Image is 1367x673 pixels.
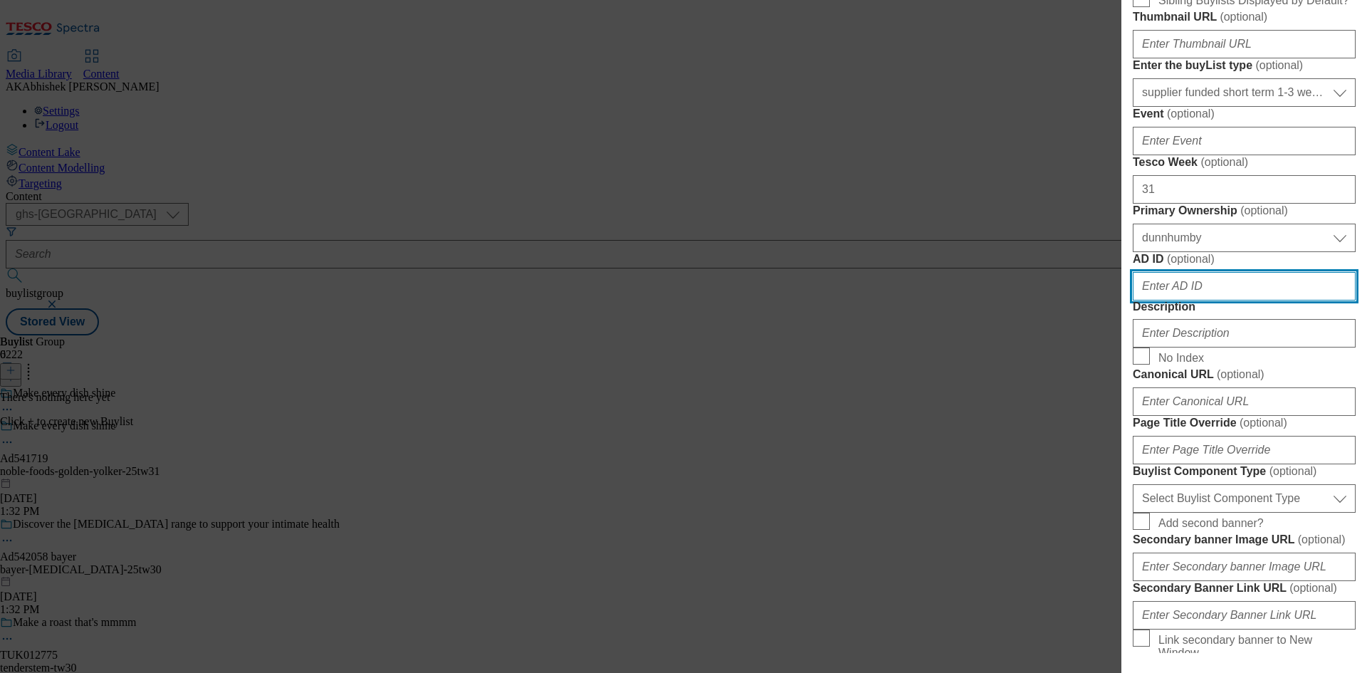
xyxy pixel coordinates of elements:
label: Primary Ownership [1133,204,1356,218]
input: Enter Canonical URL [1133,387,1356,416]
span: Add second banner? [1158,517,1264,530]
label: AD ID [1133,252,1356,266]
label: Enter the buyList type [1133,58,1356,73]
input: Enter Tesco Week [1133,175,1356,204]
span: ( optional ) [1298,533,1346,546]
span: ( optional ) [1240,417,1287,429]
span: ( optional ) [1240,204,1288,216]
label: Secondary banner Image URL [1133,533,1356,547]
label: Description [1133,301,1356,313]
span: No Index [1158,352,1204,365]
label: Page Title Override [1133,416,1356,430]
input: Enter AD ID [1133,272,1356,301]
label: Secondary Banner Link URL [1133,581,1356,595]
input: Enter Secondary banner Image URL [1133,553,1356,581]
span: ( optional ) [1167,253,1215,265]
input: Enter Description [1133,319,1356,348]
input: Enter Thumbnail URL [1133,30,1356,58]
input: Enter Event [1133,127,1356,155]
span: Link secondary banner to New Window [1158,634,1350,659]
label: Buylist Component Type [1133,464,1356,479]
input: Enter Secondary Banner Link URL [1133,601,1356,630]
input: Enter Page Title Override [1133,436,1356,464]
span: ( optional ) [1200,156,1248,168]
label: Thumbnail URL [1133,10,1356,24]
span: ( optional ) [1255,59,1303,71]
label: Event [1133,107,1356,121]
span: ( optional ) [1220,11,1267,23]
label: Canonical URL [1133,367,1356,382]
span: ( optional ) [1269,465,1317,477]
label: Tesco Week [1133,155,1356,169]
span: ( optional ) [1217,368,1264,380]
span: ( optional ) [1289,582,1337,594]
span: ( optional ) [1167,108,1215,120]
